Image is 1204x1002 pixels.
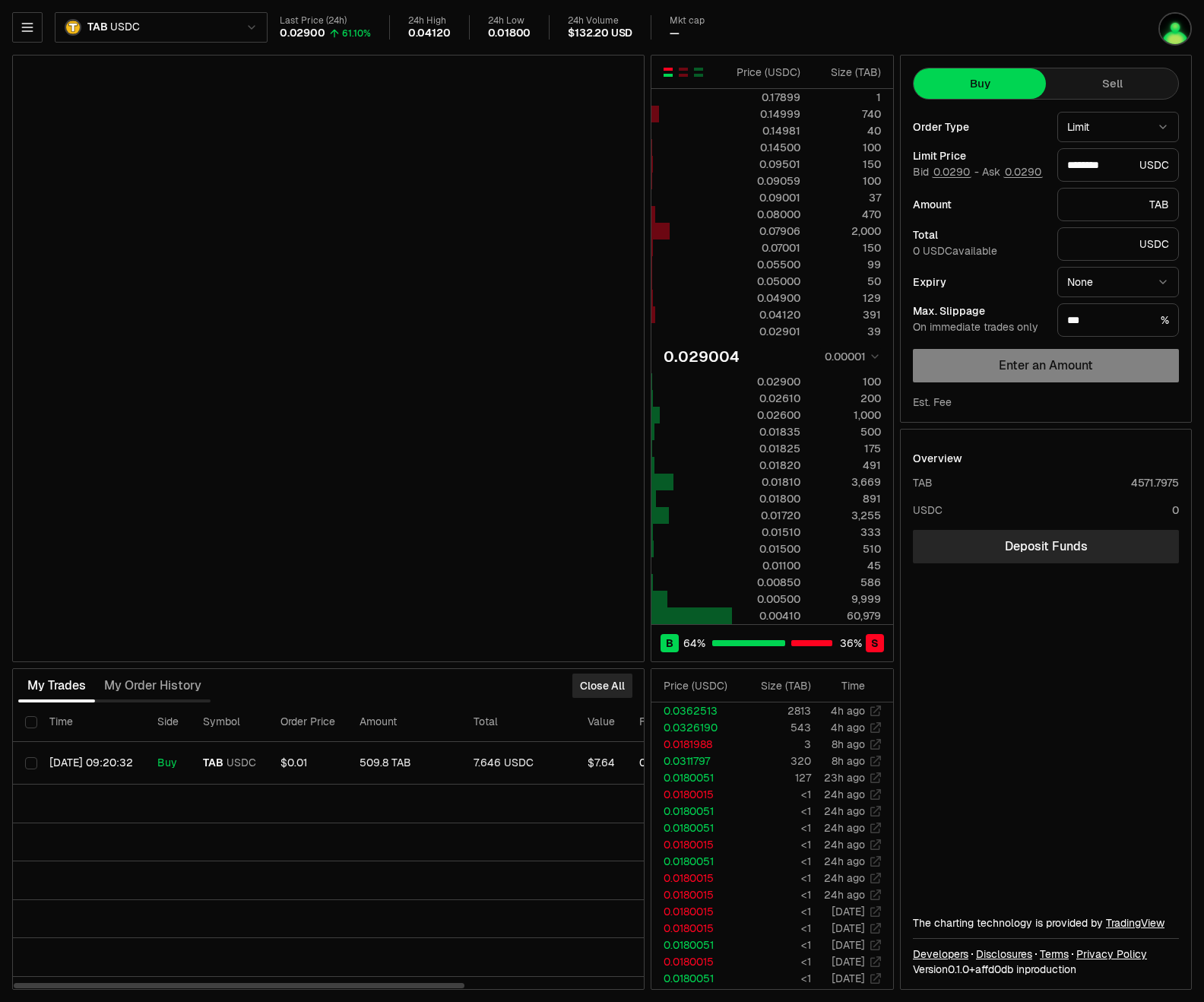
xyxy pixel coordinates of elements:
div: 891 [813,491,881,506]
div: 586 [813,575,881,590]
td: 320 [740,753,812,769]
time: 24h ago [824,788,865,801]
div: Buy [157,756,179,770]
div: 60,979 [813,608,881,623]
div: 0.02610 [733,391,800,406]
div: Size ( TAB ) [752,678,811,693]
time: 24h ago [824,821,865,835]
time: 8h ago [832,737,865,751]
div: 0.02900 [280,27,325,40]
div: 0.07906 [733,224,800,239]
div: % [1057,303,1179,337]
div: 333 [813,525,881,540]
div: $132.20 USD [568,27,632,40]
div: 9,999 [813,591,881,607]
div: 3,669 [813,474,881,490]
div: 0.09501 [733,157,800,172]
div: TAB [913,475,933,490]
div: 0.17899 [733,90,800,105]
div: 0.02901 [733,324,800,339]
div: 0.04120 [408,27,451,40]
div: 0.01500 [733,541,800,556]
div: Size ( TAB ) [813,65,881,80]
a: Deposit Funds [913,530,1179,563]
div: 0.01800 [733,491,800,506]
div: 39 [813,324,881,339]
time: 4h ago [831,721,865,734]
td: <1 [740,953,812,970]
time: [DATE] [832,938,865,952]
button: Show Buy Orders Only [692,66,705,78]
time: [DATE] 09:20:32 [49,756,133,769]
div: 0.00410 [733,608,800,623]
span: $0.01 [280,756,307,769]
div: 0.05000 [733,274,800,289]
div: 0.01800 [488,27,531,40]
div: 0.04120 [733,307,800,322]
th: Amount [347,702,461,742]
div: 0.07001 [733,240,800,255]
td: <1 [740,820,812,836]
td: 127 [740,769,812,786]
td: <1 [740,937,812,953]
div: 0.01810 [733,474,800,490]
button: Close All [572,674,632,698]
div: 129 [813,290,881,306]
div: 100 [813,374,881,389]
td: 0.0180015 [651,786,740,803]
div: 0.01835 [733,424,800,439]
div: 0.029004 [664,346,740,367]
td: <1 [740,836,812,853]
button: Show Sell Orders Only [677,66,689,78]
time: 24h ago [824,855,865,868]
div: 24h Low [488,15,531,27]
div: 50 [813,274,881,289]
th: Time [37,702,145,742]
a: Privacy Policy [1076,947,1147,962]
div: 0.00850 [733,575,800,590]
td: 0.0180051 [651,853,740,870]
button: 0.0290 [932,166,971,178]
div: 61.10% [342,27,371,40]
td: <1 [740,803,812,820]
time: [DATE] [832,905,865,918]
div: Limit Price [913,151,1045,161]
div: 1 [813,90,881,105]
button: My Trades [18,671,95,701]
div: Mkt cap [670,15,705,27]
div: 0.00500 [733,591,800,607]
span: USDC [110,21,139,34]
button: Show Buy and Sell Orders [662,66,674,78]
td: <1 [740,886,812,903]
td: 0.0180015 [651,920,740,937]
div: 0.09059 [733,173,800,189]
span: TAB [203,756,223,770]
div: On immediate trades only [913,321,1045,335]
td: 0.0180051 [651,820,740,836]
div: 4571.7975 [1131,475,1179,490]
td: 0.0181988 [651,736,740,753]
div: 0.01820 [733,458,800,473]
th: Value [575,702,627,742]
div: Version 0.1.0 + in production [913,962,1179,977]
td: <1 [740,870,812,886]
button: My Order History [95,671,211,701]
span: 36 % [840,636,862,651]
div: 2,000 [813,224,881,239]
time: 4h ago [831,704,865,718]
div: 175 [813,441,881,456]
div: Last Price (24h) [280,15,371,27]
span: 0 USDC available [913,244,997,258]
div: 40 [813,123,881,138]
div: The charting technology is provided by [913,915,1179,931]
span: B [666,636,673,651]
td: <1 [740,920,812,937]
div: 0.04900 [733,290,800,306]
td: 0.0326190 [651,719,740,736]
td: 0.0180051 [651,970,740,987]
td: 0.0362513 [651,702,740,719]
td: 0.0180015 [651,886,740,903]
span: affd0db63427e3aaa05d63b2d95ab0af378ed258 [975,962,1013,976]
td: 543 [740,719,812,736]
div: 0.09001 [733,190,800,205]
